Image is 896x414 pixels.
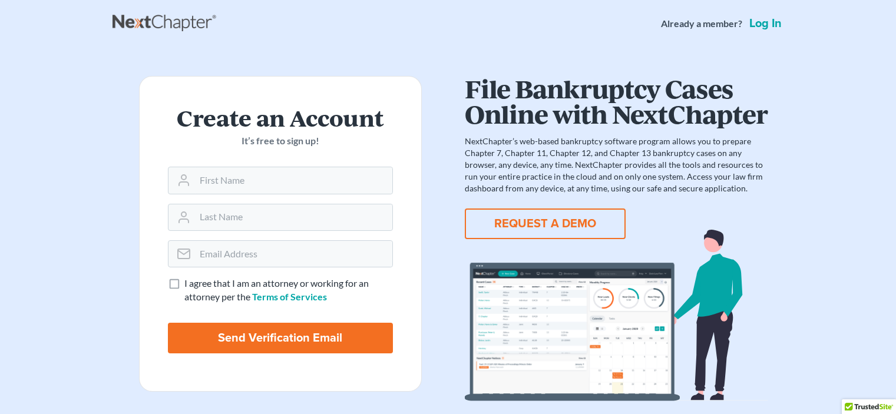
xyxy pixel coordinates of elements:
a: Terms of Services [252,291,327,302]
p: It’s free to sign up! [168,134,393,148]
h2: Create an Account [168,105,393,130]
a: Log in [747,18,784,29]
input: First Name [195,167,392,193]
h1: File Bankruptcy Cases Online with NextChapter [465,76,768,126]
input: Last Name [195,204,392,230]
strong: Already a member? [661,17,742,31]
input: Send Verification Email [168,323,393,353]
img: dashboard-867a026336fddd4d87f0941869007d5e2a59e2bc3a7d80a2916e9f42c0117099.svg [465,230,768,401]
span: I agree that I am an attorney or working for an attorney per the [184,277,369,302]
input: Email Address [195,241,392,267]
button: REQUEST A DEMO [465,208,626,239]
p: NextChapter’s web-based bankruptcy software program allows you to prepare Chapter 7, Chapter 11, ... [465,135,768,194]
